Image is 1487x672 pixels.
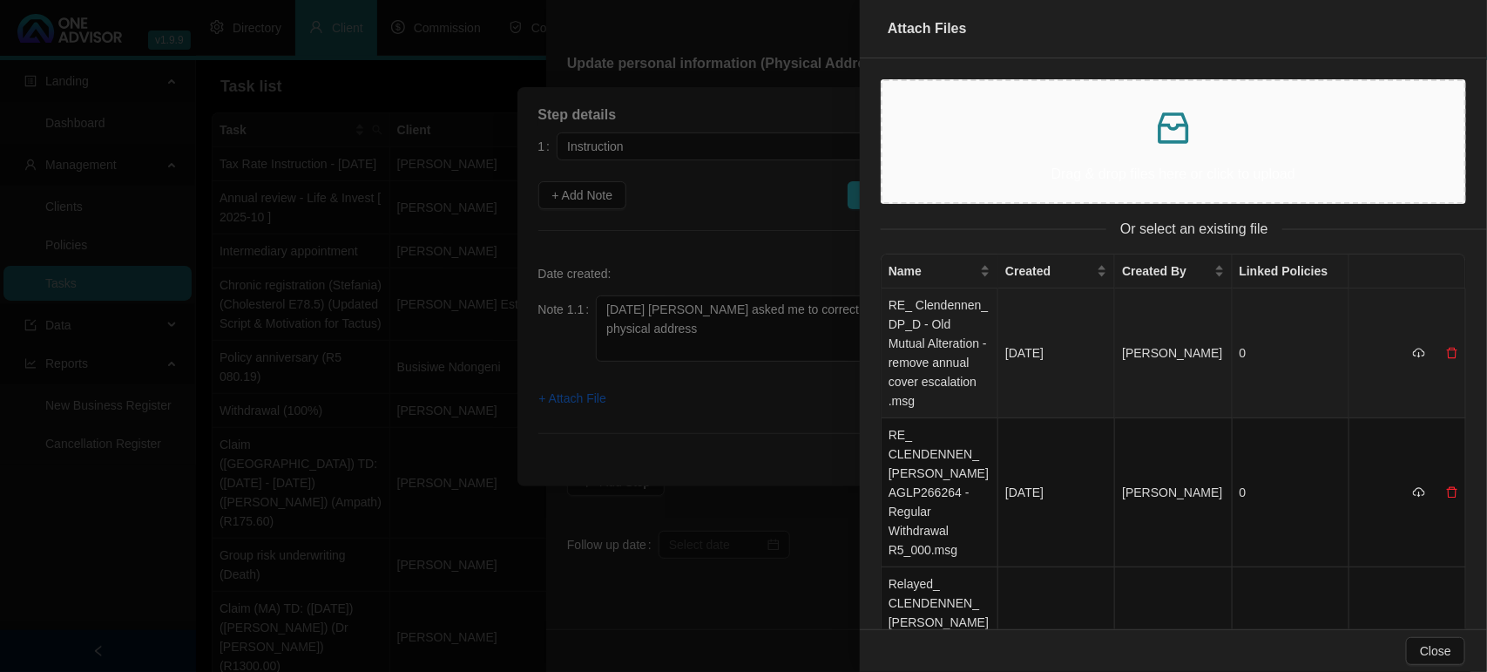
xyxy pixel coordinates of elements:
[888,21,967,36] span: Attach Files
[1115,255,1232,288] th: Created By
[998,288,1115,418] td: [DATE]
[1122,261,1210,281] span: Created By
[1106,218,1282,240] span: Or select an existing file
[882,81,1464,202] span: inboxDrag & drop files here or click to upload
[1233,418,1349,567] td: 0
[1446,486,1458,499] span: delete
[1122,485,1222,499] span: [PERSON_NAME]
[1413,486,1425,499] span: cloud-download
[882,255,998,288] th: Name
[998,418,1115,567] td: [DATE]
[1233,288,1349,418] td: 0
[1446,347,1458,359] span: delete
[889,261,977,281] span: Name
[1413,347,1425,359] span: cloud-download
[1005,261,1093,281] span: Created
[998,255,1115,288] th: Created
[1152,107,1194,149] span: inbox
[882,418,998,567] td: RE_ CLENDENNEN_ [PERSON_NAME] AGLP266264 - Regular Withdrawal R5_000.msg
[896,163,1450,185] p: Drag & drop files here or click to upload
[1122,346,1222,360] span: [PERSON_NAME]
[1233,255,1349,288] th: Linked Policies
[1406,637,1465,665] button: Close
[882,288,998,418] td: RE_ Clendennen_ DP_D - Old Mutual Alteration - remove annual cover escalation .msg
[1420,641,1451,661] span: Close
